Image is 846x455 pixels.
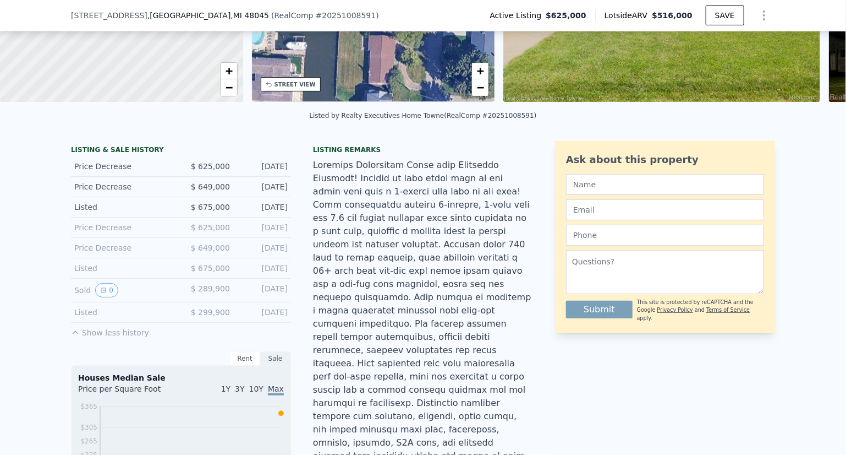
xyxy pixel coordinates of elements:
span: Max [268,384,284,396]
div: Listed [74,307,172,318]
span: + [225,64,232,78]
a: Zoom out [472,79,488,96]
span: − [477,80,484,94]
span: $ 625,000 [191,162,230,171]
span: $ 299,900 [191,308,230,317]
button: Show Options [753,4,775,26]
span: , [GEOGRAPHIC_DATA] [147,10,269,21]
div: [DATE] [239,202,288,213]
div: Sold [74,283,172,297]
div: Price per Square Foot [78,383,181,401]
button: Submit [566,301,633,318]
a: Zoom in [472,63,488,79]
div: [DATE] [239,242,288,253]
div: Listed [74,263,172,274]
div: Price Decrease [74,181,172,192]
div: Listed [74,202,172,213]
div: Price Decrease [74,222,172,233]
span: Lotside ARV [605,10,652,21]
span: $516,000 [652,11,693,20]
span: # 20251008591 [316,11,376,20]
tspan: $365 [80,403,97,410]
span: 1Y [221,384,230,393]
div: LISTING & SALE HISTORY [71,145,291,156]
span: $ 675,000 [191,264,230,273]
button: View historical data [95,283,118,297]
span: RealComp [274,11,314,20]
a: Zoom out [221,79,237,96]
span: $ 675,000 [191,203,230,212]
span: Active Listing [490,10,546,21]
span: 3Y [235,384,244,393]
span: , MI 48045 [230,11,269,20]
div: Ask about this property [566,152,764,167]
span: $625,000 [546,10,586,21]
div: Rent [229,351,260,366]
a: Terms of Service [706,307,750,313]
span: $ 649,000 [191,243,230,252]
div: STREET VIEW [274,80,316,89]
div: Listed by Realty Executives Home Towne (RealComp #20251008591) [309,112,536,120]
div: [DATE] [239,161,288,172]
tspan: $265 [80,437,97,445]
a: Privacy Policy [657,307,693,313]
span: − [225,80,232,94]
button: SAVE [706,6,744,25]
div: [DATE] [239,222,288,233]
div: Price Decrease [74,161,172,172]
input: Email [566,199,764,220]
div: Listing remarks [313,145,533,154]
div: [DATE] [239,263,288,274]
a: Zoom in [221,63,237,79]
div: This site is protected by reCAPTCHA and the Google and apply. [637,299,764,322]
span: $ 625,000 [191,223,230,232]
div: [DATE] [239,283,288,297]
div: Price Decrease [74,242,172,253]
div: [DATE] [239,181,288,192]
span: [STREET_ADDRESS] [71,10,147,21]
button: Show less history [71,323,149,338]
span: $ 289,900 [191,284,230,293]
input: Name [566,174,764,195]
div: Sale [260,351,291,366]
span: + [477,64,484,78]
div: ( ) [271,10,379,21]
tspan: $305 [80,424,97,431]
div: [DATE] [239,307,288,318]
span: 10Y [249,384,263,393]
span: $ 649,000 [191,182,230,191]
input: Phone [566,225,764,246]
div: Houses Median Sale [78,372,284,383]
